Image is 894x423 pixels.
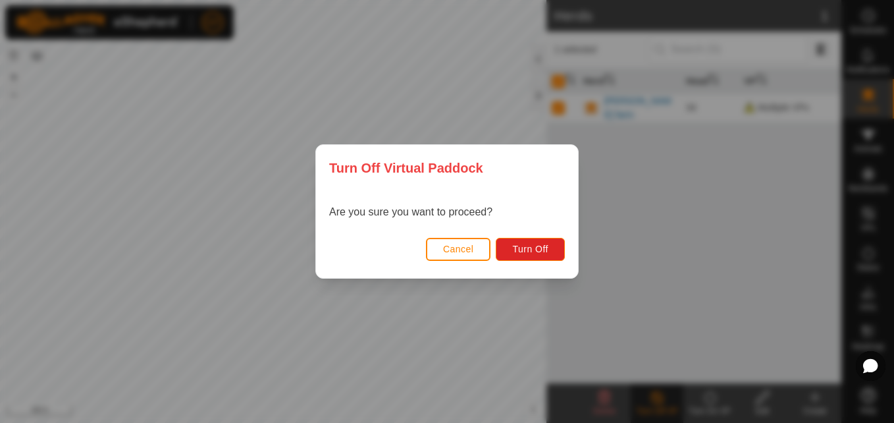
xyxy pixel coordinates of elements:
button: Cancel [426,238,491,261]
button: Turn Off [496,238,565,261]
span: Turn Off [512,244,548,254]
span: Cancel [443,244,474,254]
p: Are you sure you want to proceed? [329,204,492,220]
span: Turn Off Virtual Paddock [329,158,483,178]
